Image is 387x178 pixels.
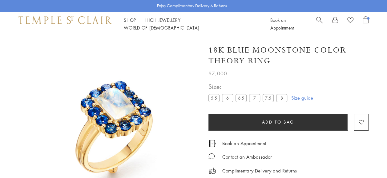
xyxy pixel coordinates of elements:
label: 8 [276,94,287,102]
a: High JewelleryHigh Jewellery [145,17,181,23]
a: Search [316,16,323,32]
a: View Wishlist [347,16,353,26]
label: 7 [249,94,260,102]
h1: 18K Blue Moonstone Color Theory Ring [208,45,369,66]
a: Book an Appointment [222,140,266,147]
img: Temple St. Clair [18,16,111,24]
p: Enjoy Complimentary Delivery & Returns [157,3,227,9]
label: 6 [222,94,233,102]
span: Add to bag [262,119,294,125]
img: icon_appointment.svg [208,140,216,147]
a: World of [DEMOGRAPHIC_DATA]World of [DEMOGRAPHIC_DATA] [124,25,199,31]
label: 5.5 [208,94,220,102]
nav: Main navigation [124,16,256,32]
img: icon_delivery.svg [208,167,216,175]
label: 6.5 [236,94,247,102]
a: ShopShop [124,17,136,23]
a: Open Shopping Bag [363,16,369,32]
div: Contact an Ambassador [222,153,272,161]
a: Book an Appointment [270,17,294,31]
span: $7,000 [208,69,227,77]
button: Add to bag [208,114,348,131]
span: Size: [208,81,290,92]
img: MessageIcon-01_2.svg [208,153,215,159]
p: Complimentary Delivery and Returns [222,167,297,175]
label: 7.5 [263,94,274,102]
a: Size guide [291,95,313,101]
